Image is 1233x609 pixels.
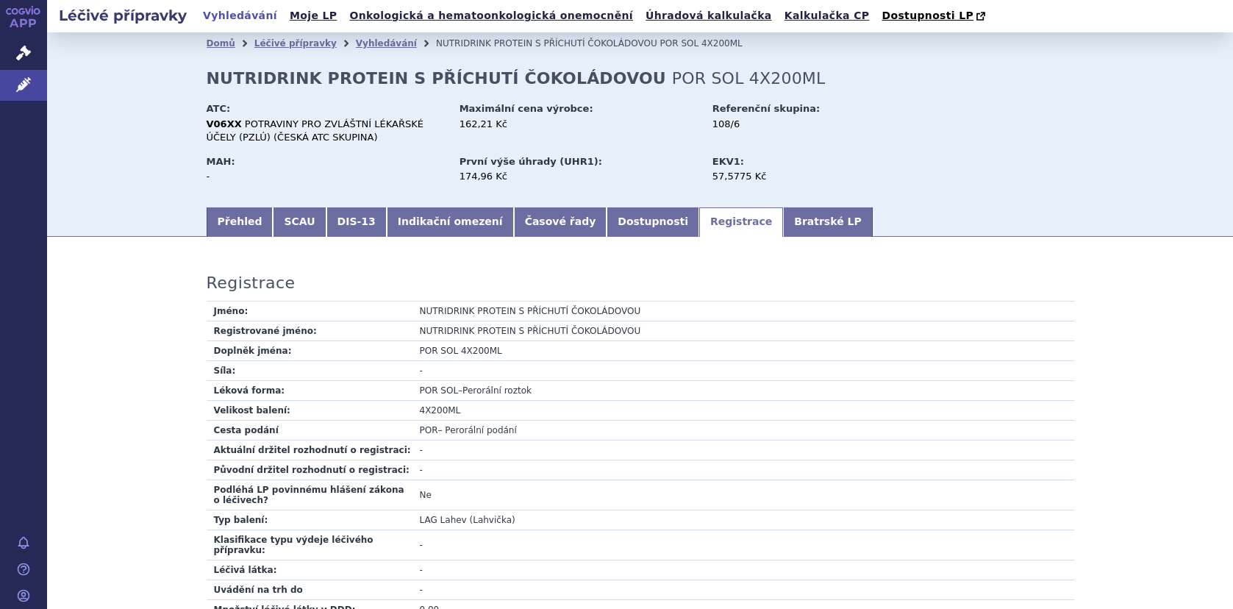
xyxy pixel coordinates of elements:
[699,207,783,237] a: Registrace
[460,118,698,131] div: 162,21 Kč
[207,560,412,580] td: Léčivá látka:
[254,38,337,49] a: Léčivé přípravky
[207,360,412,380] td: Síla:
[412,420,1074,440] td: – Perorální podání
[207,460,412,480] td: Původní držitel rozhodnutí o registraci:
[285,6,341,26] a: Moje LP
[207,400,412,420] td: Velikost balení:
[412,400,1074,420] td: 4X200ML
[207,38,235,49] a: Domů
[460,156,602,167] strong: První výše úhrady (UHR1):
[412,560,1074,580] td: -
[412,360,1074,380] td: -
[712,156,744,167] strong: EKV1:
[460,103,593,114] strong: Maximální cena výrobce:
[387,207,514,237] a: Indikační omezení
[207,420,412,440] td: Cesta podání
[412,460,1074,480] td: -
[326,207,387,237] a: DIS-13
[712,103,820,114] strong: Referenční skupina:
[412,530,1074,560] td: -
[47,5,199,26] h2: Léčivé přípravky
[436,38,657,49] span: NUTRIDRINK PROTEIN S PŘÍCHUTÍ ČOKOLÁDOVOU
[783,207,872,237] a: Bratrské LP
[345,6,637,26] a: Onkologická a hematoonkologická onemocnění
[420,425,438,435] span: POR
[420,515,437,525] span: LAG
[207,207,274,237] a: Přehled
[420,385,459,396] span: POR SOL
[207,170,446,183] div: -
[207,103,231,114] strong: ATC:
[462,385,532,396] span: Perorální roztok
[207,510,412,530] td: Typ balení:
[207,69,666,88] strong: NUTRIDRINK PROTEIN S PŘÍCHUTÍ ČOKOLÁDOVOU
[660,38,743,49] span: POR SOL 4X200ML
[412,440,1074,460] td: -
[207,530,412,560] td: Klasifikace typu výdeje léčivého přípravku:
[207,321,412,341] td: Registrované jméno:
[356,38,417,49] a: Vyhledávání
[273,207,326,237] a: SCAU
[207,341,412,360] td: Doplněk jména:
[207,118,423,143] span: POTRAVINY PRO ZVLÁŠTNÍ LÉKAŘSKÉ ÚČELY (PZLÚ) (ČESKÁ ATC SKUPINA)
[412,302,1074,321] td: NUTRIDRINK PROTEIN S PŘÍCHUTÍ ČOKOLÁDOVOU
[207,302,412,321] td: Jméno:
[412,321,1074,341] td: NUTRIDRINK PROTEIN S PŘÍCHUTÍ ČOKOLÁDOVOU
[641,6,776,26] a: Úhradová kalkulačka
[460,170,698,183] div: 174,96 Kč
[672,69,826,88] span: POR SOL 4X200ML
[412,580,1074,599] td: -
[207,440,412,460] td: Aktuální držitel rozhodnutí o registraci:
[412,380,1074,400] td: –
[877,6,993,26] a: Dostupnosti LP
[207,380,412,400] td: Léková forma:
[412,341,1074,360] td: POR SOL 4X200ML
[207,118,242,129] strong: V06XX
[207,274,296,293] h3: Registrace
[412,480,1074,510] td: Ne
[607,207,699,237] a: Dostupnosti
[207,156,235,167] strong: MAH:
[712,170,878,183] div: 57,5775 Kč
[712,118,878,131] div: 108/6
[440,515,515,525] span: Lahev (Lahvička)
[207,580,412,599] td: Uvádění na trh do
[514,207,607,237] a: Časové řady
[199,6,282,26] a: Vyhledávání
[207,480,412,510] td: Podléhá LP povinnému hlášení zákona o léčivech?
[882,10,973,21] span: Dostupnosti LP
[780,6,874,26] a: Kalkulačka CP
